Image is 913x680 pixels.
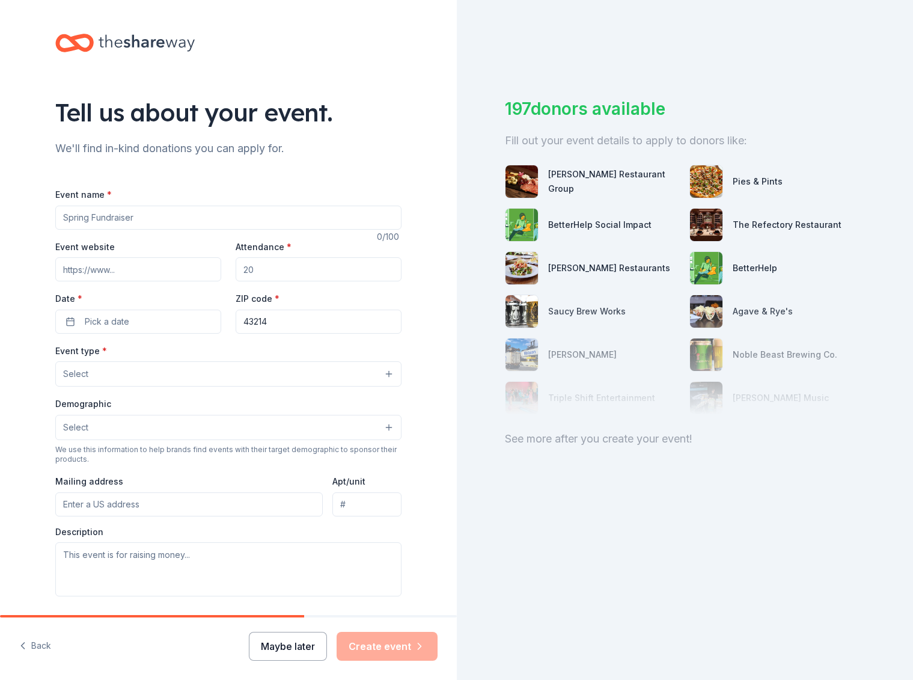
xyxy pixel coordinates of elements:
div: 0 /100 [377,230,402,244]
div: 197 donors available [505,96,866,121]
div: Tell us about your event. [55,96,402,129]
label: ZIP code [236,293,279,305]
button: Back [19,634,51,659]
div: The Refectory Restaurant [733,218,841,232]
button: Select [55,415,402,440]
span: Select [63,367,88,381]
input: Spring Fundraiser [55,206,402,230]
input: 20 [236,257,402,281]
span: Pick a date [85,314,129,329]
div: [PERSON_NAME] Restaurants [548,261,670,275]
img: photo for The Refectory Restaurant [690,209,722,241]
img: photo for BetterHelp [690,252,722,284]
input: Enter a US address [55,492,323,516]
img: photo for Cunningham Restaurant Group [505,165,538,198]
label: Attendance [236,241,292,253]
input: https://www... [55,257,221,281]
label: Mailing address [55,476,123,488]
div: See more after you create your event! [505,429,866,449]
div: BetterHelp Social Impact [548,218,652,232]
label: Date [55,293,221,305]
label: Event type [55,345,107,357]
div: BetterHelp [733,261,777,275]
img: photo for Pies & Pints [690,165,722,198]
label: Apt/unit [332,476,365,488]
label: Event website [55,241,115,253]
img: photo for Cameron Mitchell Restaurants [505,252,538,284]
button: Pick a date [55,310,221,334]
div: We'll find in-kind donations you can apply for. [55,139,402,158]
div: We use this information to help brands find events with their target demographic to sponsor their... [55,445,402,464]
span: Select [63,420,88,435]
div: Fill out your event details to apply to donors like: [505,131,866,150]
div: [PERSON_NAME] Restaurant Group [548,167,680,196]
input: 12345 (U.S. only) [236,310,402,334]
label: Demographic [55,398,111,410]
img: photo for BetterHelp Social Impact [505,209,538,241]
button: Maybe later [249,632,327,661]
label: Event name [55,189,112,201]
div: Pies & Pints [733,174,783,189]
label: What are you looking for? [55,613,172,625]
input: # [332,492,402,516]
label: Description [55,526,103,538]
button: Select [55,361,402,387]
